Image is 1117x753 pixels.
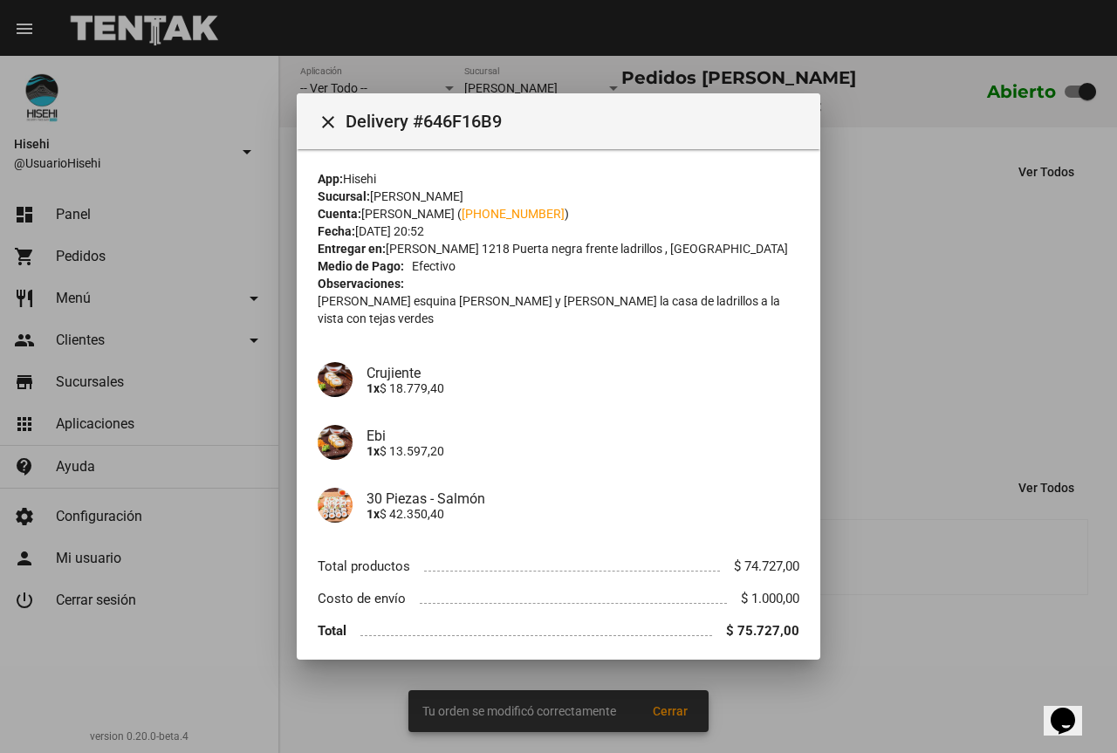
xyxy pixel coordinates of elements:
[367,381,380,395] b: 1x
[318,615,799,647] li: Total $ 75.727,00
[318,222,799,240] div: [DATE] 20:52
[367,444,799,458] p: $ 13.597,20
[318,551,799,583] li: Total productos $ 74.727,00
[318,172,343,186] strong: App:
[462,207,565,221] a: [PHONE_NUMBER]
[311,104,346,139] button: Cerrar
[318,292,799,327] p: [PERSON_NAME] esquina [PERSON_NAME] y [PERSON_NAME] la casa de ladrillos a la vista con tejas verdes
[318,277,404,291] strong: Observaciones:
[367,507,799,521] p: $ 42.350,40
[367,381,799,395] p: $ 18.779,40
[318,112,339,133] mat-icon: Cerrar
[318,205,799,222] div: [PERSON_NAME] ( )
[318,188,799,205] div: [PERSON_NAME]
[367,507,380,521] b: 1x
[318,425,353,460] img: ac549602-9db9-49e7-81a7-04d9ee31ec3c.jpg
[318,189,370,203] strong: Sucursal:
[412,257,456,275] span: Efectivo
[318,242,386,256] strong: Entregar en:
[367,428,799,444] h4: Ebi
[367,444,380,458] b: 1x
[318,240,799,257] div: [PERSON_NAME] 1218 Puerta negra frente ladrillos , [GEOGRAPHIC_DATA]
[318,488,353,523] img: 7b16739f-f524-49c1-bb1b-a60cff6b7858.jpg
[367,365,799,381] h4: Crujiente
[346,107,806,135] span: Delivery #646F16B9
[1044,683,1100,736] iframe: chat widget
[318,224,355,238] strong: Fecha:
[318,583,799,615] li: Costo de envío $ 1.000,00
[318,207,361,221] strong: Cuenta:
[367,490,799,507] h4: 30 Piezas - Salmón
[318,362,353,397] img: 7cdb9648-d75d-4dd5-b927-1b7577c64cdb.jpg
[318,257,404,275] strong: Medio de Pago:
[318,170,799,188] div: Hisehi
